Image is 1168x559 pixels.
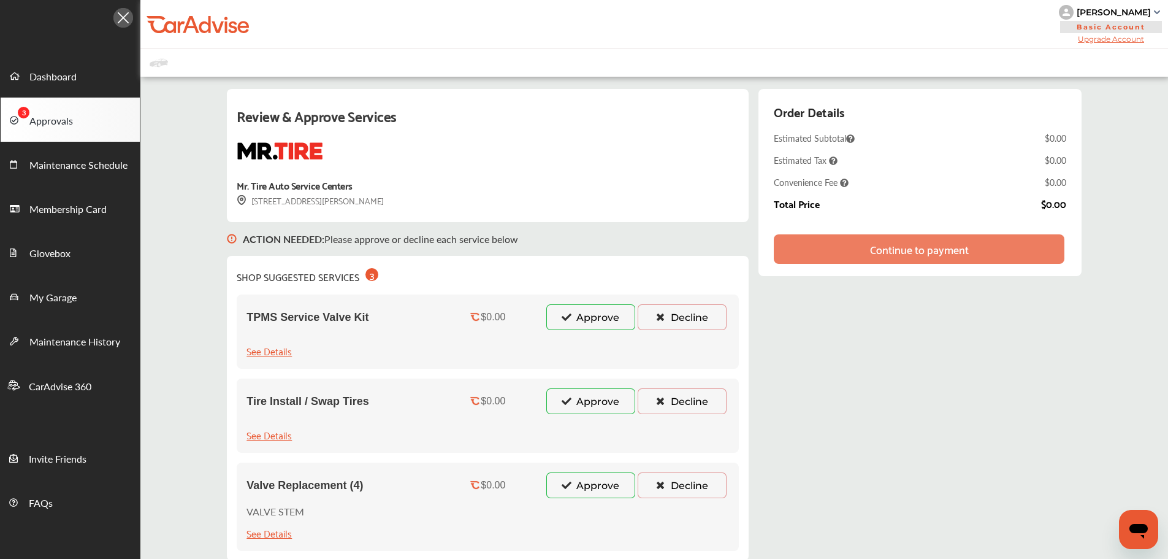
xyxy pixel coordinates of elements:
button: Decline [638,304,727,330]
span: TPMS Service Valve Kit [246,311,368,324]
button: Decline [638,388,727,414]
span: Tire Install / Swap Tires [246,395,368,408]
img: svg+xml;base64,PHN2ZyB3aWR0aD0iMTYiIGhlaWdodD0iMTciIHZpZXdCb3g9IjAgMCAxNiAxNyIgZmlsbD0ibm9uZSIgeG... [227,222,237,256]
a: Maintenance Schedule [1,142,140,186]
div: [PERSON_NAME] [1077,7,1151,18]
p: Please approve or decline each service below [243,232,518,246]
span: Upgrade Account [1059,34,1163,44]
span: Maintenance Schedule [29,158,128,174]
span: Dashboard [29,69,77,85]
div: See Details [246,426,292,443]
span: Convenience Fee [774,176,849,188]
a: Maintenance History [1,318,140,363]
a: Approvals [1,98,140,142]
iframe: Button to launch messaging window [1119,510,1158,549]
a: Glovebox [1,230,140,274]
div: See Details [246,342,292,359]
div: [STREET_ADDRESS][PERSON_NAME] [237,193,384,207]
a: My Garage [1,274,140,318]
img: sCxJUJ+qAmfqhQGDUl18vwLg4ZYJ6CxN7XmbOMBAAAAAElFTkSuQmCC [1154,10,1160,14]
img: placeholder_car.fcab19be.svg [150,55,168,71]
span: CarAdvise 360 [29,379,91,395]
div: $0.00 [481,396,505,407]
div: See Details [246,525,292,541]
span: Invite Friends [29,452,86,468]
span: Valve Replacement (4) [246,479,363,492]
b: ACTION NEEDED : [243,232,324,246]
div: $0.00 [1045,132,1066,144]
span: Estimated Tax [774,154,838,166]
div: Continue to payment [870,243,969,255]
button: Approve [546,472,635,498]
div: $0.00 [1045,176,1066,188]
div: Total Price [774,198,820,209]
span: Glovebox [29,246,71,262]
a: Dashboard [1,53,140,98]
span: Estimated Subtotal [774,132,855,144]
button: Approve [546,388,635,414]
img: knH8PDtVvWoAbQRylUukY18CTiRevjo20fAtgn5MLBQj4uumYvk2MzTtcAIzfGAtb1XOLVMAvhLuqoNAbL4reqehy0jehNKdM... [1059,5,1074,20]
img: logo-mrtire.png [237,142,326,167]
span: My Garage [29,290,77,306]
div: SHOP SUGGESTED SERVICES [237,266,378,285]
button: Approve [546,304,635,330]
div: $0.00 [1041,198,1066,209]
span: Approvals [29,114,73,129]
div: $0.00 [1045,154,1066,166]
div: Review & Approve Services [237,104,739,142]
a: Membership Card [1,186,140,230]
img: svg+xml;base64,PHN2ZyB3aWR0aD0iMTYiIGhlaWdodD0iMTciIHZpZXdCb3g9IjAgMCAxNiAxNyIgZmlsbD0ibm9uZSIgeG... [237,195,246,206]
span: Basic Account [1060,21,1162,33]
div: Order Details [774,101,844,122]
div: 3 [365,268,378,281]
div: Mr. Tire Auto Service Centers [237,177,353,193]
p: VALVE STEM [246,504,304,519]
span: FAQs [29,496,53,512]
div: $0.00 [481,480,505,491]
span: Membership Card [29,202,107,218]
button: Decline [638,472,727,498]
img: Icon.5fd9dcc7.svg [113,8,133,28]
span: Maintenance History [29,334,120,350]
div: $0.00 [481,312,505,323]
